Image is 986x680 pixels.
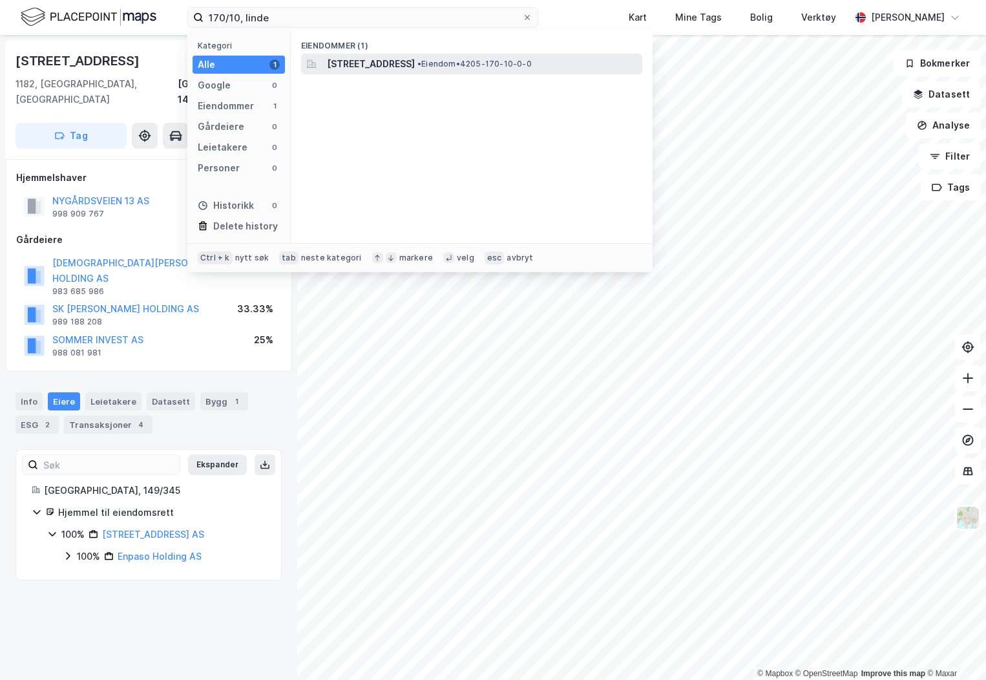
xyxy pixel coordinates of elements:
[200,392,248,410] div: Bygg
[213,218,278,234] div: Delete history
[198,140,247,155] div: Leietakere
[230,395,243,408] div: 1
[269,101,280,111] div: 1
[906,112,981,138] button: Analyse
[102,529,204,540] a: [STREET_ADDRESS] AS
[198,78,231,93] div: Google
[118,551,202,562] a: Enpaso Holding AS
[16,76,178,107] div: 1182, [GEOGRAPHIC_DATA], [GEOGRAPHIC_DATA]
[921,618,986,680] div: Kontrollprogram for chat
[269,200,280,211] div: 0
[871,10,945,25] div: [PERSON_NAME]
[902,81,981,107] button: Datasett
[327,56,415,72] span: [STREET_ADDRESS]
[198,160,240,176] div: Personer
[16,416,59,434] div: ESG
[16,50,142,71] div: [STREET_ADDRESS]
[279,251,299,264] div: tab
[750,10,773,25] div: Bolig
[41,418,54,431] div: 2
[269,163,280,173] div: 0
[198,41,285,50] div: Kategori
[198,251,233,264] div: Ctrl + k
[147,392,195,410] div: Datasett
[254,332,273,348] div: 25%
[48,392,80,410] div: Eiere
[417,59,532,69] span: Eiendom • 4205-170-10-0-0
[52,348,101,358] div: 988 081 981
[64,416,152,434] div: Transaksjoner
[77,549,100,564] div: 100%
[178,76,282,107] div: [GEOGRAPHIC_DATA], 149/345
[629,10,647,25] div: Kart
[235,253,269,263] div: nytt søk
[269,142,280,153] div: 0
[16,123,127,149] button: Tag
[52,286,104,297] div: 983 685 986
[269,59,280,70] div: 1
[204,8,522,27] input: Søk på adresse, matrikkel, gårdeiere, leietakere eller personer
[757,669,793,678] a: Mapbox
[894,50,981,76] button: Bokmerker
[52,209,104,219] div: 998 909 767
[269,122,280,132] div: 0
[301,253,362,263] div: neste kategori
[291,30,653,54] div: Eiendommer (1)
[956,505,980,530] img: Z
[44,483,266,498] div: [GEOGRAPHIC_DATA], 149/345
[38,455,180,474] input: Søk
[198,119,244,134] div: Gårdeiere
[61,527,85,542] div: 100%
[21,6,156,28] img: logo.f888ab2527a4732fd821a326f86c7f29.svg
[237,301,273,317] div: 33.33%
[921,175,981,200] button: Tags
[861,669,925,678] a: Improve this map
[198,198,254,213] div: Historikk
[795,669,858,678] a: OpenStreetMap
[417,59,421,69] span: •
[457,253,474,263] div: velg
[198,98,254,114] div: Eiendommer
[921,618,986,680] iframe: Chat Widget
[198,57,215,72] div: Alle
[507,253,533,263] div: avbryt
[269,80,280,90] div: 0
[675,10,722,25] div: Mine Tags
[399,253,433,263] div: markere
[16,170,281,186] div: Hjemmelshaver
[52,317,102,327] div: 989 188 208
[85,392,142,410] div: Leietakere
[188,454,247,475] button: Ekspander
[485,251,505,264] div: esc
[16,392,43,410] div: Info
[134,418,147,431] div: 4
[919,143,981,169] button: Filter
[58,505,266,520] div: Hjemmel til eiendomsrett
[16,232,281,248] div: Gårdeiere
[801,10,836,25] div: Verktøy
